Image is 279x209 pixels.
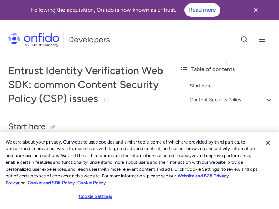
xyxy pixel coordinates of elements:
div: We care about your privacy. Our website uses cookies and similar tools, some of which are provide... [6,139,259,186]
img: Onfido Logo [8,33,59,47]
svg: Close banner [251,6,260,14]
a: More information about our cookie policy., opens in a new tab [6,173,229,185]
button: Close banner [243,1,269,19]
div: Table of contents [180,65,273,73]
h2: Start here [8,121,166,133]
button: Cookie Settings [74,189,117,203]
svg: Open navigation menu button [258,36,266,44]
h1: Developers [68,34,110,45]
div: Following the acquisition, Onfido is now known as Entrust. [8,3,243,17]
a: Cookie and SDK Policy. [28,180,76,185]
a: Read more [184,3,220,17]
button: Open search button [236,31,253,48]
a: Content Security Policy [190,96,273,104]
a: Start here [190,82,273,90]
button: Open navigation menu button [253,31,271,48]
h1: Entrust Identity Verification Web SDK: common Content Security Policy (CSP) issues [8,64,166,106]
svg: Open search button [240,36,249,44]
a: Cookie Policy [77,180,106,185]
button: Close [260,135,276,150]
